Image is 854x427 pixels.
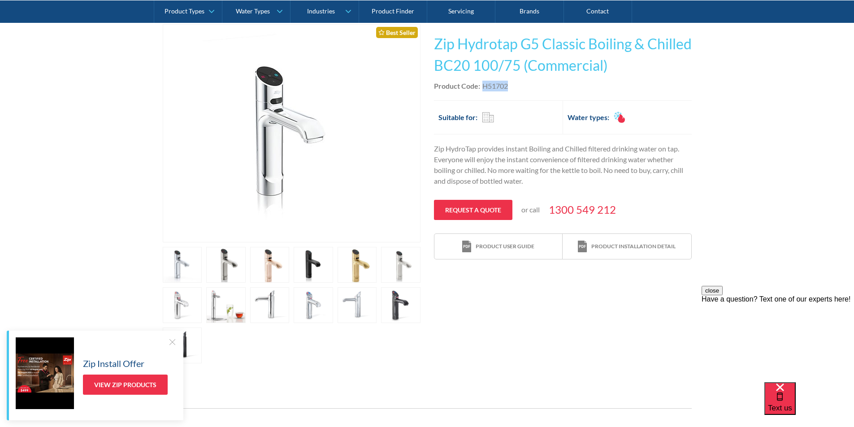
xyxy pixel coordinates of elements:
strong: Product Code: [434,82,480,90]
a: open lightbox [381,287,420,323]
p: Zip HydroTap provides instant Boiling and Chilled filtered drinking water on tap. Everyone will e... [434,143,692,186]
img: print icon [578,241,587,253]
a: open lightbox [206,287,246,323]
a: open lightbox [206,247,246,283]
a: View Zip Products [83,375,168,395]
a: Request a quote [434,200,512,220]
h1: Zip Hydrotap G5 Classic Boiling & Chilled BC20 100/75 (Commercial) [434,33,692,76]
a: open lightbox [381,247,420,283]
a: open lightbox [163,287,202,323]
h2: Suitable for: [438,112,477,123]
iframe: podium webchat widget bubble [764,382,854,427]
a: open lightbox [338,247,377,283]
div: Industries [307,7,335,15]
div: Product installation detail [591,242,676,250]
a: open lightbox [294,247,333,283]
a: open lightbox [163,247,202,283]
a: print iconProduct user guide [434,234,563,259]
a: open lightbox [250,247,290,283]
p: or call [521,204,540,215]
img: print icon [462,241,471,253]
a: open lightbox [163,328,202,363]
h5: Zip Install Offer [83,357,144,370]
div: Water Types [236,7,270,15]
a: open lightbox [338,287,377,323]
a: open lightbox [250,287,290,323]
div: Best Seller [376,27,418,38]
a: 1300 549 212 [549,202,616,218]
a: print iconProduct installation detail [563,234,691,259]
a: open lightbox [163,24,420,242]
a: open lightbox [294,287,333,323]
iframe: podium webchat widget prompt [702,286,854,393]
div: H51702 [482,81,508,91]
div: Product user guide [476,242,534,250]
div: Product Types [165,7,204,15]
img: Zip Install Offer [16,337,74,409]
h2: Water types: [568,112,609,123]
img: Zip Hydrotap G5 Classic Boiling & Chilled BC20 100/75 (Commercial) [203,25,381,242]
